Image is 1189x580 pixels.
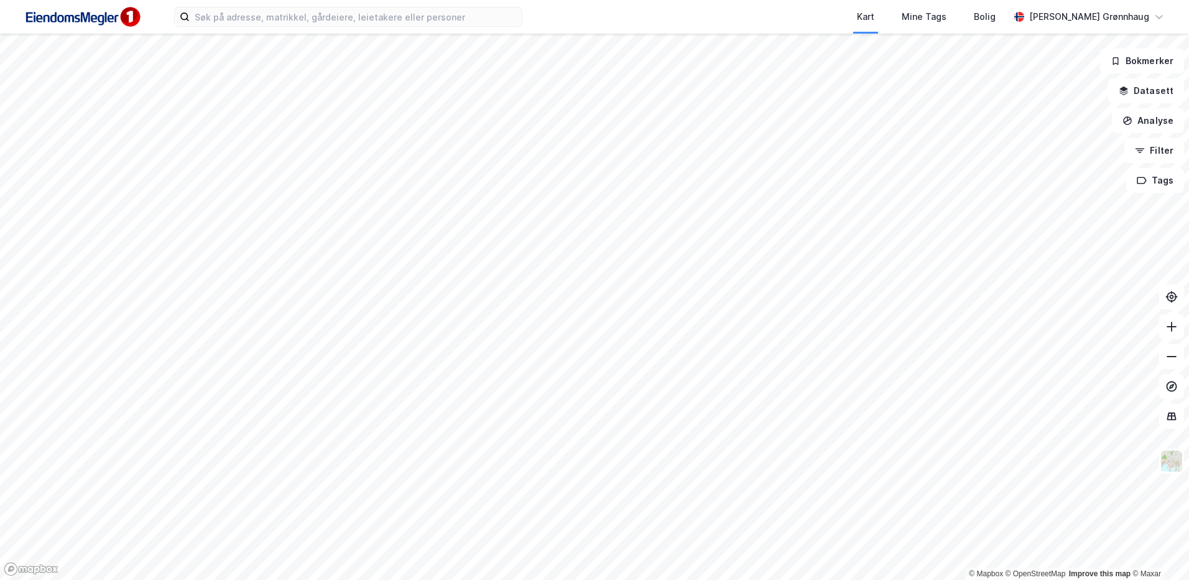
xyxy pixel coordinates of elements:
input: Søk på adresse, matrikkel, gårdeiere, leietakere eller personer [190,7,522,26]
a: Mapbox homepage [4,562,58,576]
img: Z [1160,449,1183,473]
button: Filter [1124,138,1184,163]
button: Tags [1126,168,1184,193]
img: F4PB6Px+NJ5v8B7XTbfpPpyloAAAAASUVORK5CYII= [20,3,144,31]
button: Datasett [1108,78,1184,103]
div: Kart [857,9,874,24]
a: Improve this map [1069,569,1131,578]
a: Mapbox [969,569,1003,578]
iframe: Chat Widget [1127,520,1189,580]
button: Analyse [1112,108,1184,133]
a: OpenStreetMap [1006,569,1066,578]
div: Bolig [974,9,996,24]
button: Bokmerker [1100,49,1184,73]
div: Mine Tags [902,9,946,24]
div: [PERSON_NAME] Grønnhaug [1029,9,1149,24]
div: Kontrollprogram for chat [1127,520,1189,580]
